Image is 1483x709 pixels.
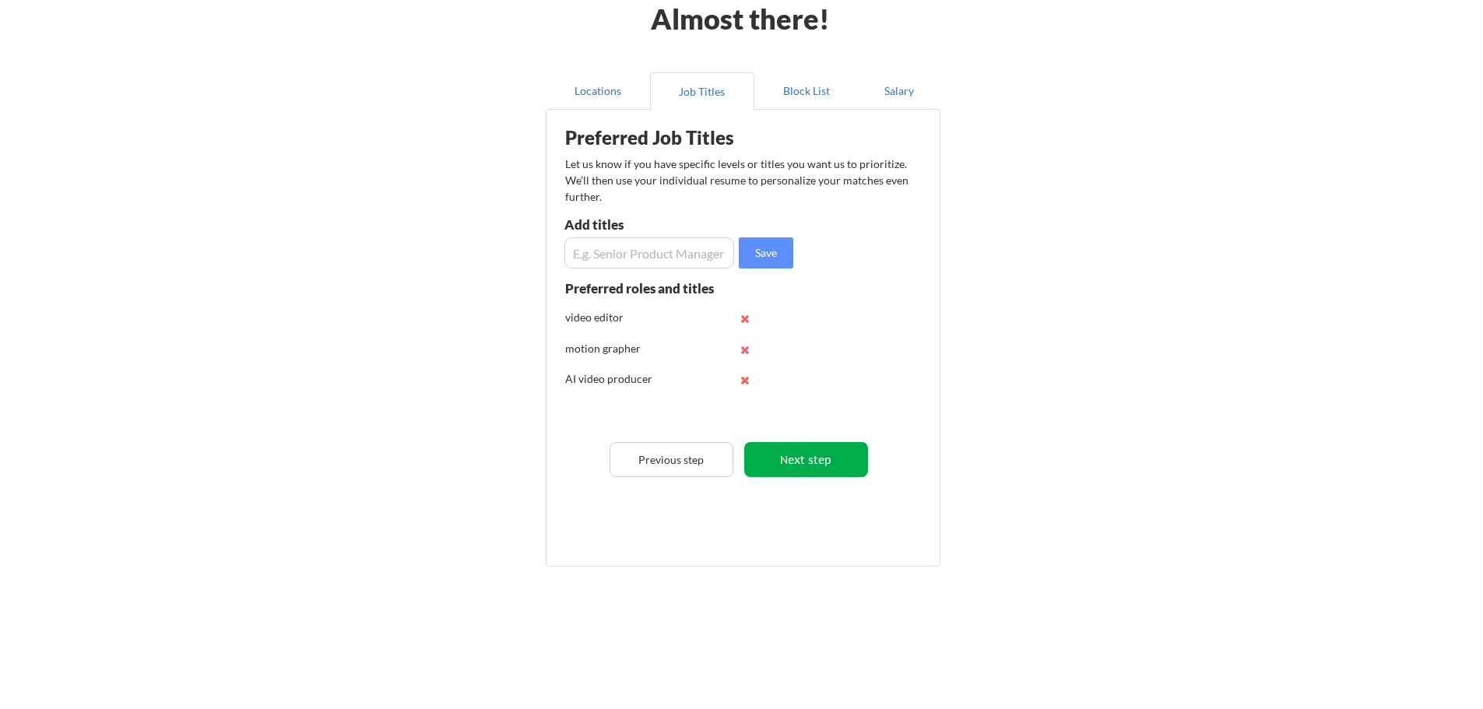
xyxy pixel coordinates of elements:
[754,72,859,110] button: Block List
[859,72,940,110] button: Salary
[565,282,733,295] div: Preferred roles and titles
[565,128,761,147] div: Preferred Job Titles
[565,341,667,356] div: motion grapher
[565,310,667,325] div: video editor
[650,72,754,110] button: Job Titles
[565,156,910,205] div: Let us know if you have specific levels or titles you want us to prioritize. We’ll then use your ...
[739,237,793,269] button: Save
[564,218,730,231] div: Add titles
[610,442,733,477] button: Previous step
[546,72,650,110] button: Locations
[632,5,849,33] div: Almost there!
[564,237,734,269] input: E.g. Senior Product Manager
[744,442,868,477] button: Next step
[565,371,667,387] div: AI video producer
